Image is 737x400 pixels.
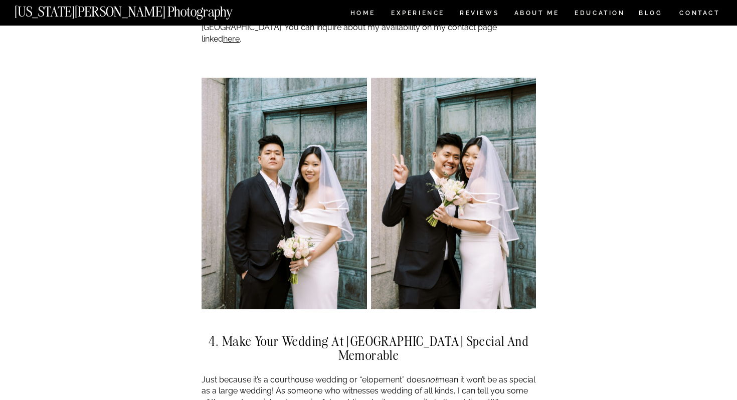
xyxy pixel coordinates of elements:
a: ABOUT ME [514,10,560,19]
a: HOME [348,10,377,19]
a: Experience [391,10,444,19]
a: EDUCATION [574,10,626,19]
a: BLOG [639,10,663,19]
a: here [223,34,240,44]
h2: 4. Make Your Wedding at [GEOGRAPHIC_DATA] Special and Memorable [202,334,536,362]
a: REVIEWS [460,10,497,19]
a: [US_STATE][PERSON_NAME] Photography [15,5,266,14]
em: not [425,375,437,384]
a: CONTACT [679,8,720,19]
p: As wedding photographer myself, I would love to photograph your wedding at [GEOGRAPHIC_DATA]. You... [202,11,536,45]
